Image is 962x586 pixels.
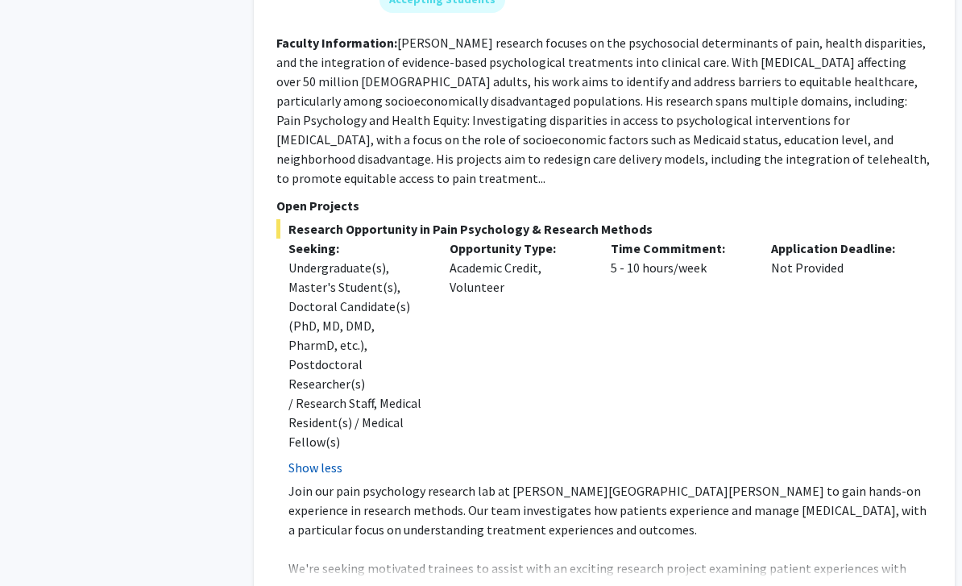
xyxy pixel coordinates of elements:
div: Not Provided [759,239,920,477]
span: Research Opportunity in Pain Psychology & Research Methods [276,219,932,239]
fg-read-more: [PERSON_NAME] research focuses on the psychosocial determinants of pain, health disparities, and ... [276,35,930,186]
div: Undergraduate(s), Master's Student(s), Doctoral Candidate(s) (PhD, MD, DMD, PharmD, etc.), Postdo... [288,258,425,451]
p: Application Deadline: [771,239,908,258]
button: Show less [288,458,342,477]
p: Opportunity Type: [450,239,587,258]
b: Faculty Information: [276,35,397,51]
div: 5 - 10 hours/week [599,239,760,477]
p: Time Commitment: [611,239,748,258]
p: Seeking: [288,239,425,258]
p: Join our pain psychology research lab at [PERSON_NAME][GEOGRAPHIC_DATA][PERSON_NAME] to gain hand... [288,481,932,539]
p: Open Projects [276,196,932,215]
iframe: Chat [12,513,68,574]
div: Academic Credit, Volunteer [437,239,599,477]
